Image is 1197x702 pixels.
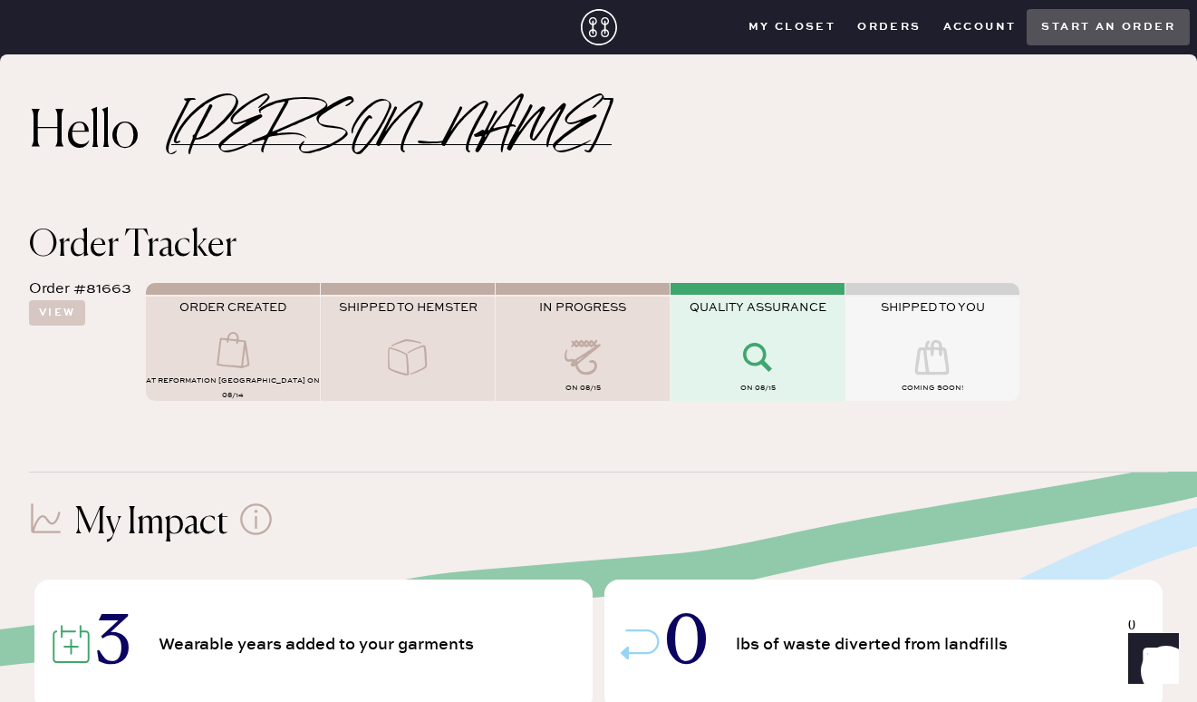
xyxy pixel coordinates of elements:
[339,300,478,315] span: SHIPPED TO HEMSTER
[74,502,228,545] h1: My Impact
[96,613,130,677] span: 3
[29,112,171,155] h2: Hello
[665,613,708,677] span: 0
[159,637,479,653] span: Wearable years added to your garments
[740,384,776,393] span: on 08/15
[539,300,626,315] span: IN PROGRESS
[932,14,1028,41] button: Account
[881,300,985,315] span: SHIPPED TO YOU
[179,300,286,315] span: ORDER CREATED
[902,384,963,393] span: COMING SOON!
[29,228,237,264] span: Order Tracker
[146,376,320,400] span: AT Reformation [GEOGRAPHIC_DATA] on 08/14
[1027,9,1190,45] button: Start an order
[29,300,85,326] button: View
[565,384,601,393] span: on 08/15
[738,14,847,41] button: My Closet
[29,278,131,300] div: Order #81663
[1111,620,1189,698] iframe: Front Chat
[690,300,826,315] span: QUALITY ASSURANCE
[846,14,932,41] button: Orders
[736,637,1013,653] span: lbs of waste diverted from landfills
[171,122,612,145] h2: [PERSON_NAME]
